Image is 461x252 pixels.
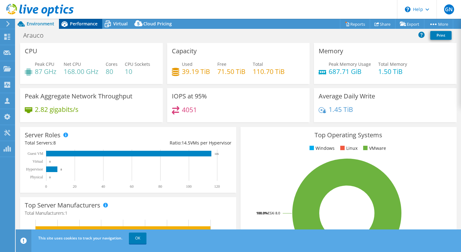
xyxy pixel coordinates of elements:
[329,68,371,75] h4: 687.71 GiB
[182,68,210,75] h4: 39.19 TiB
[256,211,268,215] tspan: 100.0%
[182,140,190,146] span: 14.5
[106,61,118,67] span: Cores
[143,21,172,27] span: Cloud Pricing
[245,132,452,139] h3: Top Operating Systems
[125,68,150,75] h4: 10
[101,184,105,189] text: 40
[53,140,56,146] span: 8
[217,61,226,67] span: Free
[339,145,358,152] li: Linux
[25,93,132,100] h3: Peak Aggregate Network Throughput
[27,21,54,27] span: Environment
[125,61,150,67] span: CPU Sockets
[65,210,67,216] span: 1
[45,184,47,189] text: 0
[370,19,395,29] a: Share
[158,184,162,189] text: 80
[340,19,370,29] a: Reports
[49,176,51,179] text: 0
[128,139,231,146] div: Ratio: VMs per Hypervisor
[253,68,285,75] h4: 110.70 TiB
[106,68,118,75] h4: 80
[268,211,280,215] tspan: ESXi 8.0
[214,184,220,189] text: 120
[378,61,407,67] span: Total Memory
[424,19,453,29] a: More
[217,68,246,75] h4: 71.50 TiB
[395,19,424,29] a: Export
[73,184,77,189] text: 20
[35,106,78,113] h4: 2.82 gigabits/s
[319,93,375,100] h3: Average Daily Write
[329,106,353,113] h4: 1.45 TiB
[49,160,51,163] text: 0
[33,159,43,164] text: Virtual
[113,21,128,27] span: Virtual
[444,4,454,14] span: GN
[130,184,134,189] text: 60
[308,145,335,152] li: Windows
[172,93,207,100] h3: IOPS at 95%
[186,184,192,189] text: 100
[25,48,37,55] h3: CPU
[129,233,146,244] a: OK
[20,32,53,39] h1: Arauco
[64,61,81,67] span: Net CPU
[329,61,371,67] span: Peak Memory Usage
[378,68,407,75] h4: 1.50 TiB
[182,61,193,67] span: Used
[25,139,128,146] div: Total Servers:
[30,175,43,179] text: Physical
[35,68,56,75] h4: 87 GHz
[70,21,98,27] span: Performance
[215,152,219,155] text: 116
[25,210,231,217] h4: Total Manufacturers:
[253,61,263,67] span: Total
[172,48,197,55] h3: Capacity
[25,202,100,209] h3: Top Server Manufacturers
[362,145,386,152] li: VMware
[430,31,452,40] a: Print
[319,48,343,55] h3: Memory
[61,168,62,171] text: 8
[35,61,54,67] span: Peak CPU
[26,167,43,171] text: Hypervisor
[405,7,411,12] svg: \n
[64,68,98,75] h4: 168.00 GHz
[182,106,197,113] h4: 4051
[25,132,61,139] h3: Server Roles
[28,151,43,156] text: Guest VM
[38,235,122,241] span: This site uses cookies to track your navigation.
